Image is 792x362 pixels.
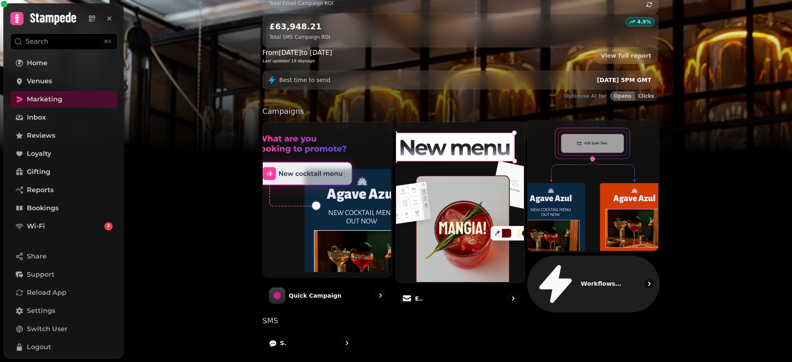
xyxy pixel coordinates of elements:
[27,306,55,316] span: Settings
[396,122,526,310] a: EmailEmail
[27,342,51,352] span: Logout
[27,324,68,334] span: Switch User
[564,93,606,99] p: Optimise AI for
[10,248,118,265] button: Share
[262,317,658,324] p: SMS
[262,121,391,276] img: Quick Campaign
[10,303,118,319] a: Settings
[527,120,660,312] a: Workflows (coming soon)Workflows (coming soon)
[27,203,59,213] span: Bookings
[10,127,118,144] a: Reviews
[10,91,118,108] a: Marketing
[527,119,658,251] img: Workflows (coming soon)
[27,221,45,231] span: Wi-Fi
[10,218,118,235] a: Wi-Fi2
[10,164,118,180] a: Gifting
[269,21,330,32] h2: £63,948.21
[27,76,52,86] span: Venues
[269,34,330,40] p: Total SMS Campaign ROI
[27,167,50,177] span: Gifting
[101,37,114,46] div: ⌘K
[610,92,635,101] button: Opens
[637,19,651,25] p: 4.9 %
[27,270,54,280] span: Support
[10,73,118,89] a: Venues
[10,33,118,50] button: Search⌘K
[10,321,118,337] button: Switch User
[262,122,392,310] a: Quick CampaignQuick Campaign
[262,331,359,355] a: SMS
[635,92,658,101] button: Clicks
[10,339,118,355] button: Logout
[27,113,46,122] span: Inbox
[26,37,48,47] p: Search
[343,339,351,347] svg: go to
[10,284,118,301] button: Reload App
[376,291,384,300] svg: go to
[27,131,55,141] span: Reviews
[262,58,332,64] p: Last updated 19 days ago
[594,47,658,64] a: View full report
[395,121,524,282] img: Email
[581,280,623,288] p: Workflows (coming soon)
[10,266,118,283] button: Support
[27,185,54,195] span: Reports
[27,149,51,159] span: Loyalty
[10,146,118,162] a: Loyalty
[10,109,118,126] a: Inbox
[614,94,632,99] span: Opens
[509,294,517,303] svg: go to
[27,288,66,298] span: Reload App
[27,252,47,261] span: Share
[415,294,423,303] p: Email
[280,339,286,347] p: SMS
[645,280,653,288] svg: go to
[262,48,332,58] p: From [DATE] to [DATE]
[10,55,118,71] a: Home
[597,77,651,83] span: [DATE] 5PM GMT
[289,291,342,300] p: Quick Campaign
[638,94,654,99] span: Clicks
[262,108,658,115] p: Campaigns
[10,200,118,216] a: Bookings
[27,94,62,104] span: Marketing
[107,223,110,229] span: 2
[27,58,47,68] span: Home
[279,76,330,84] p: Best time to send
[10,182,118,198] a: Reports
